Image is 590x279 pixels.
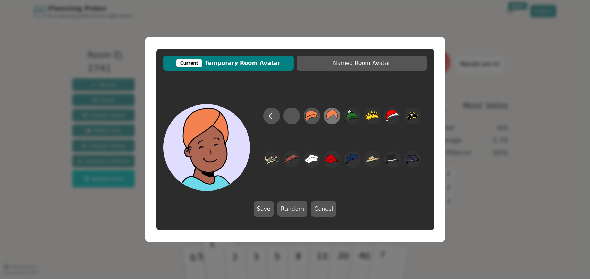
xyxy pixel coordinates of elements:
button: Random [277,201,307,217]
button: Named Room Avatar [297,56,427,71]
span: Named Room Avatar [300,59,424,67]
button: Cancel [311,201,336,217]
button: Save [254,201,274,217]
div: Current [176,59,202,67]
button: CurrentTemporary Room Avatar [163,56,294,71]
span: Temporary Room Avatar [167,59,290,67]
